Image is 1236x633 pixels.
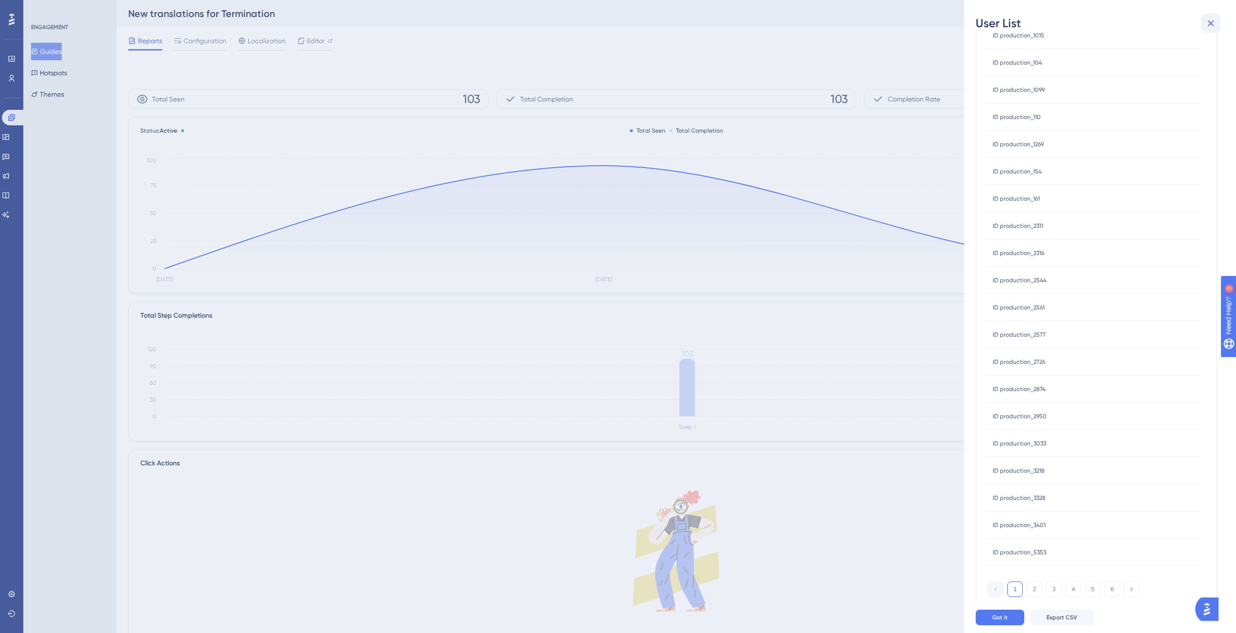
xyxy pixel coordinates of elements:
[993,440,1046,447] span: ID production_3033
[993,276,1047,284] span: ID production_2544
[993,304,1045,311] span: ID production_2561
[993,32,1044,39] span: ID production_1015
[976,16,1224,31] div: User List
[992,614,1008,621] span: Got it
[993,385,1046,393] span: ID production_2874
[993,548,1046,556] span: ID production_5353
[993,140,1044,148] span: ID production_1269
[1085,582,1101,597] button: 5
[993,222,1043,230] span: ID production_2311
[976,610,1024,625] button: Got it
[993,521,1046,529] span: ID production_3401
[68,5,70,13] div: 3
[1195,595,1224,624] iframe: UserGuiding AI Assistant Launcher
[993,195,1040,203] span: ID production_161
[1027,582,1042,597] button: 2
[993,86,1045,94] span: ID production_1099
[1007,582,1023,597] button: 1
[1066,582,1081,597] button: 4
[993,331,1046,339] span: ID production_2577
[993,412,1047,420] span: ID production_2950
[1104,582,1120,597] button: 6
[993,113,1041,121] span: ID production_110
[993,494,1046,502] span: ID production_3328
[1047,614,1077,621] span: Export CSV
[993,249,1044,257] span: ID production_2316
[993,59,1042,67] span: ID production_104
[993,358,1045,366] span: ID production_2726
[1030,610,1094,625] button: Export CSV
[23,2,61,14] span: Need Help?
[1046,582,1062,597] button: 3
[993,168,1042,175] span: ID production_154
[993,467,1045,475] span: ID production_3218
